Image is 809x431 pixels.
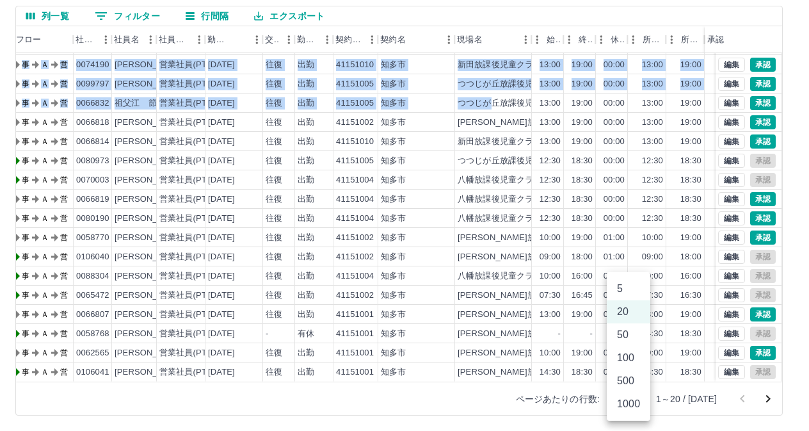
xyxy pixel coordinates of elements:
li: 50 [607,323,650,346]
li: 20 [607,300,650,323]
li: 500 [607,370,650,393]
li: 1000 [607,393,650,416]
li: 100 [607,346,650,370]
li: 5 [607,277,650,300]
